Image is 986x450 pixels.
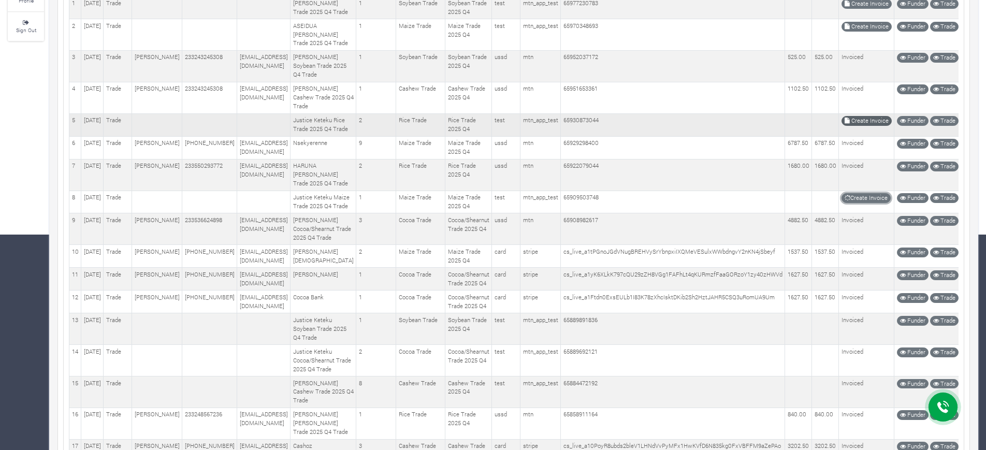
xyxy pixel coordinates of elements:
a: Trade [930,216,959,226]
td: 65929298400 [561,136,785,159]
td: Trade [104,245,132,268]
td: 1 [356,291,396,313]
td: 4 [69,82,81,113]
td: Justice Keteku Soybean Trade 2025 Q4 Trade [291,313,356,345]
td: stripe [520,268,561,291]
td: 65908982617 [561,213,785,245]
td: 12 [69,291,81,313]
td: 14 [69,345,81,376]
a: Trade [930,162,959,171]
a: Trade [930,293,959,303]
td: 1627.50 [785,291,812,313]
td: [PERSON_NAME] [132,408,182,439]
a: Trade [930,316,959,326]
td: Cashew Trade 2025 Q4 [445,376,492,408]
td: Cashew Trade 2025 Q4 [445,82,492,113]
td: Trade [104,82,132,113]
a: Create Invoice [842,116,892,126]
td: 1102.50 [812,82,839,113]
td: 233243245308 [182,50,237,82]
td: 65922079044 [561,159,785,191]
td: 65951653361 [561,82,785,113]
a: Trade [930,22,959,32]
small: Sign Out [16,26,36,34]
td: Soybean Trade [396,313,445,345]
a: Trade [930,270,959,280]
td: 4882.50 [812,213,839,245]
td: ASEIDUA [PERSON_NAME] Trade 2025 Q4 Trade [291,19,356,51]
td: 1680.00 [785,159,812,191]
td: 1 [356,82,396,113]
td: Soybean Trade 2025 Q4 [445,50,492,82]
td: Rice Trade 2025 Q4 [445,408,492,439]
td: [EMAIL_ADDRESS][DOMAIN_NAME] [237,159,291,191]
td: mtn_app_test [520,191,561,213]
a: Funder [897,162,929,171]
a: Funder [897,410,929,420]
a: Trade [930,193,959,203]
td: mtn [520,408,561,439]
td: [DATE] [81,245,104,268]
td: [PHONE_NUMBER] [182,268,237,291]
td: [EMAIL_ADDRESS][DOMAIN_NAME] [237,136,291,159]
td: [PERSON_NAME] [291,268,356,291]
td: Rice Trade [396,159,445,191]
td: Cocoa/Shearnut Trade 2025 Q4 [445,213,492,245]
td: test [492,113,520,136]
a: Trade [930,379,959,389]
td: ussd [492,136,520,159]
td: Cocoa/Shearnut Trade 2025 Q4 [445,268,492,291]
td: [PERSON_NAME] Cashew Trade 2025 Q4 Trade [291,376,356,408]
td: [PHONE_NUMBER] [182,245,237,268]
td: Invoiced [839,245,894,268]
td: [DATE] [81,82,104,113]
td: 2 [69,19,81,51]
td: 6787.50 [812,136,839,159]
td: Maize Trade [396,136,445,159]
td: Trade [104,113,132,136]
td: mtn [520,136,561,159]
a: Funder [897,22,929,32]
td: Maize Trade [396,191,445,213]
td: mtn_app_test [520,113,561,136]
td: 1102.50 [785,82,812,113]
td: Cocoa/Shearnut Trade 2025 Q4 [445,291,492,313]
td: Soybean Trade [396,50,445,82]
td: Rice Trade 2025 Q4 [445,159,492,191]
td: 525.00 [785,50,812,82]
td: 8 [356,376,396,408]
td: 1627.50 [812,291,839,313]
td: 8 [69,191,81,213]
a: Funder [897,248,929,257]
td: cs_live_a1yK6XLkK797cQU29zZH8VGg1FAFhLt4qKURmzfFaaGORzoY1zy40zHWVd [561,268,785,291]
td: 3 [356,213,396,245]
td: Nsekyerenne [291,136,356,159]
td: [EMAIL_ADDRESS][DOMAIN_NAME] [237,213,291,245]
td: 4882.50 [785,213,812,245]
td: Trade [104,291,132,313]
td: 1 [356,408,396,439]
td: 233536624898 [182,213,237,245]
td: Trade [104,408,132,439]
td: Trade [104,345,132,376]
td: [DATE] [81,159,104,191]
td: 1627.50 [785,268,812,291]
a: Funder [897,379,929,389]
td: 233243245308 [182,82,237,113]
td: test [492,376,520,408]
td: 9 [69,213,81,245]
td: Trade [104,19,132,51]
td: HARUNA [PERSON_NAME] Trade 2025 Q4 Trade [291,159,356,191]
td: [DATE] [81,408,104,439]
td: test [492,345,520,376]
td: [PERSON_NAME] [132,268,182,291]
td: [DATE] [81,268,104,291]
td: test [492,19,520,51]
td: Trade [104,213,132,245]
td: 16 [69,408,81,439]
a: Sign Out [8,12,44,41]
a: Funder [897,316,929,326]
td: Maize Trade [396,19,445,51]
td: 6 [69,136,81,159]
td: [EMAIL_ADDRESS][DOMAIN_NAME] [237,408,291,439]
